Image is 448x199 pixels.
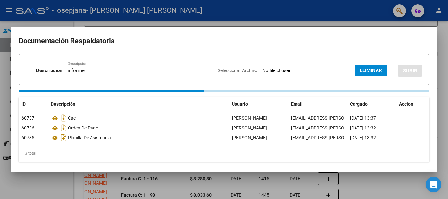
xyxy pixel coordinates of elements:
div: 3 total [19,145,429,162]
span: Seleccionar Archivo [218,68,257,73]
span: Descripción [51,101,75,107]
span: [PERSON_NAME] [232,115,267,121]
span: Eliminar [360,68,382,73]
span: 60736 [21,125,34,130]
span: ID [21,101,26,107]
datatable-header-cell: ID [19,97,48,111]
span: [EMAIL_ADDRESS][PERSON_NAME][PERSON_NAME][DOMAIN_NAME] [291,115,434,121]
button: SUBIR [398,65,422,77]
div: Planilla De Asistencia [51,132,227,143]
i: Descargar documento [59,113,68,123]
span: [DATE] 13:32 [350,125,376,130]
span: [DATE] 13:37 [350,115,376,121]
span: 60735 [21,135,34,140]
span: 60737 [21,115,34,121]
datatable-header-cell: Cargado [347,97,397,111]
span: Usuario [232,101,248,107]
h2: Documentación Respaldatoria [19,35,429,47]
span: Cargado [350,101,368,107]
i: Descargar documento [59,132,68,143]
i: Descargar documento [59,123,68,133]
datatable-header-cell: Accion [397,97,429,111]
span: Accion [399,101,413,107]
datatable-header-cell: Email [288,97,347,111]
p: Descripción [36,67,62,74]
button: Eliminar [355,65,387,76]
span: [PERSON_NAME] [232,135,267,140]
datatable-header-cell: Usuario [229,97,288,111]
div: Cae [51,113,227,123]
span: [EMAIL_ADDRESS][PERSON_NAME][PERSON_NAME][DOMAIN_NAME] [291,135,434,140]
span: [EMAIL_ADDRESS][PERSON_NAME][PERSON_NAME][DOMAIN_NAME] [291,125,434,130]
div: Open Intercom Messenger [426,177,441,192]
span: SUBIR [403,68,417,74]
span: [PERSON_NAME] [232,125,267,130]
datatable-header-cell: Descripción [48,97,229,111]
div: Orden De Pago [51,123,227,133]
span: [DATE] 13:32 [350,135,376,140]
span: Email [291,101,303,107]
